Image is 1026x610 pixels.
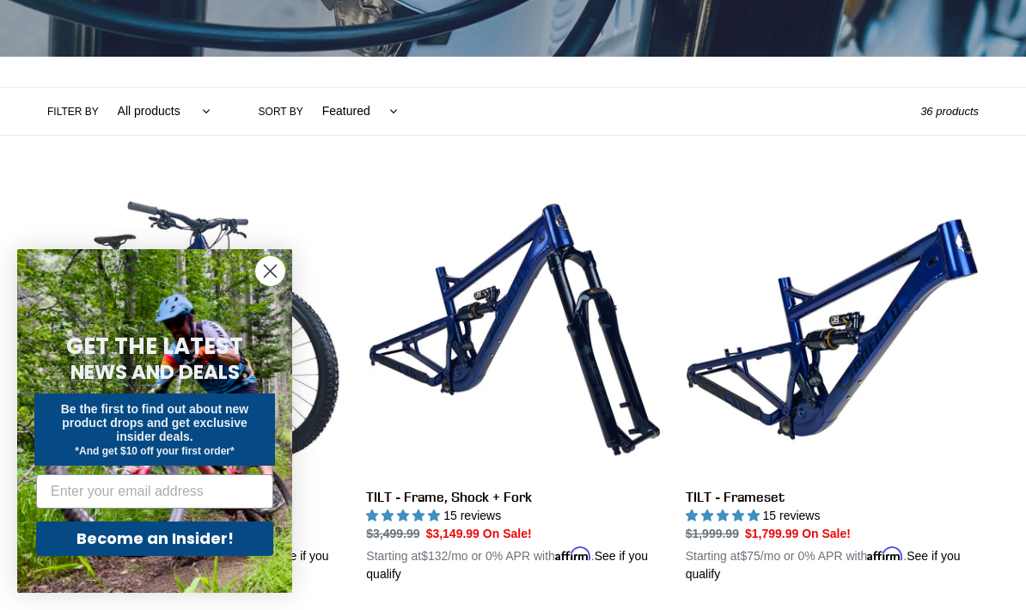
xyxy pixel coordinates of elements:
[259,104,303,119] label: Sort by
[920,105,979,118] span: 36 products
[47,104,99,119] label: Filter by
[36,522,273,556] button: Become an Insider!
[66,331,243,362] span: GET THE LATEST
[75,445,234,457] span: *And get $10 off your first order*
[70,358,240,386] span: NEWS AND DEALS
[61,402,249,443] span: Be the first to find out about new product drops and get exclusive insider deals.
[36,474,273,509] input: Enter your email address
[255,256,285,286] button: Close dialog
